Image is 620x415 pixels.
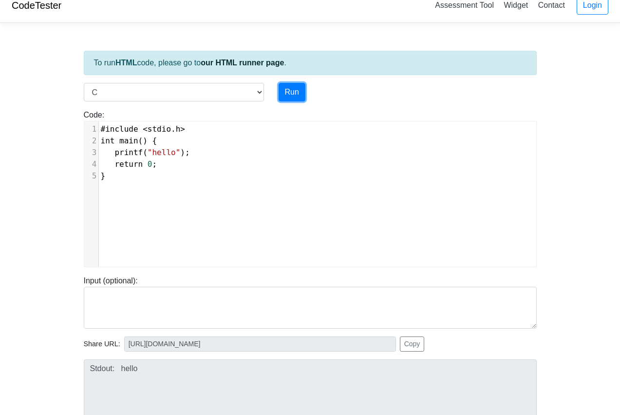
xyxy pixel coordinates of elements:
div: 5 [84,170,98,182]
span: main [119,136,138,145]
span: . [101,124,186,134]
div: 2 [84,135,98,147]
div: To run code, please go to . [84,51,537,75]
span: stdio [148,124,171,134]
span: Share URL: [84,339,120,350]
div: 4 [84,158,98,170]
span: h [176,124,181,134]
div: 1 [84,123,98,135]
div: Code: [76,109,544,267]
button: Copy [400,336,425,352]
span: () { [101,136,157,145]
div: 3 [84,147,98,158]
span: printf [114,148,143,157]
strong: HTML [115,59,137,67]
span: "hello" [148,148,180,157]
input: No share available yet [124,336,396,352]
span: return [114,159,143,169]
span: < [143,124,148,134]
span: 0 [148,159,152,169]
span: } [101,171,106,180]
button: Run [279,83,305,101]
div: Input (optional): [76,275,544,329]
span: > [180,124,185,134]
span: ; [101,159,157,169]
span: #include [101,124,138,134]
span: int [101,136,115,145]
a: our HTML runner page [201,59,284,67]
span: ( ); [101,148,190,157]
